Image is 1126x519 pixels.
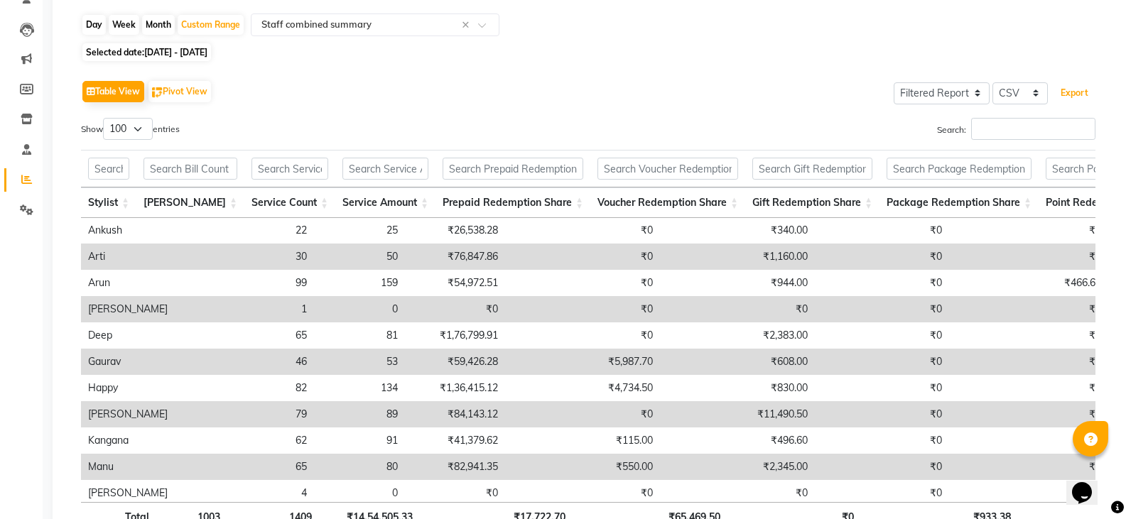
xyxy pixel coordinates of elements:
[660,296,815,322] td: ₹0
[505,217,660,244] td: ₹0
[505,270,660,296] td: ₹0
[244,187,335,218] th: Service Count: activate to sort column ascending
[949,244,1108,270] td: ₹0
[949,322,1108,349] td: ₹0
[590,187,745,218] th: Voucher Redemption Share: activate to sort column ascending
[206,217,314,244] td: 22
[206,296,314,322] td: 1
[1066,462,1112,505] iframe: chat widget
[405,349,505,375] td: ₹59,426.28
[206,375,314,401] td: 82
[314,401,405,427] td: 89
[342,158,428,180] input: Search Service Amount
[815,217,949,244] td: ₹0
[660,375,815,401] td: ₹830.00
[314,349,405,375] td: 53
[142,15,175,35] div: Month
[660,427,815,454] td: ₹496.60
[660,217,815,244] td: ₹340.00
[81,375,206,401] td: Happy
[887,158,1032,180] input: Search Package Redemption Share
[405,296,505,322] td: ₹0
[879,187,1039,218] th: Package Redemption Share: activate to sort column ascending
[206,349,314,375] td: 46
[597,158,738,180] input: Search Voucher Redemption Share
[81,296,206,322] td: [PERSON_NAME]
[815,322,949,349] td: ₹0
[405,454,505,480] td: ₹82,941.35
[335,187,435,218] th: Service Amount: activate to sort column ascending
[81,401,206,427] td: [PERSON_NAME]
[505,480,660,506] td: ₹0
[206,480,314,506] td: 4
[206,322,314,349] td: 65
[949,454,1108,480] td: ₹0
[144,47,207,58] span: [DATE] - [DATE]
[178,15,244,35] div: Custom Range
[949,401,1108,427] td: ₹0
[109,15,139,35] div: Week
[405,401,505,427] td: ₹84,143.12
[206,454,314,480] td: 65
[405,322,505,349] td: ₹1,76,799.91
[949,427,1108,454] td: ₹0
[152,87,163,98] img: pivot.png
[81,270,206,296] td: Arun
[745,187,879,218] th: Gift Redemption Share: activate to sort column ascending
[505,296,660,322] td: ₹0
[505,454,660,480] td: ₹550.00
[314,480,405,506] td: 0
[752,158,872,180] input: Search Gift Redemption Share
[81,118,180,140] label: Show entries
[660,270,815,296] td: ₹944.00
[206,244,314,270] td: 30
[660,244,815,270] td: ₹1,160.00
[81,187,136,218] th: Stylist: activate to sort column ascending
[81,217,206,244] td: Ankush
[314,454,405,480] td: 80
[314,375,405,401] td: 134
[405,427,505,454] td: ₹41,379.62
[405,375,505,401] td: ₹1,36,415.12
[949,480,1108,506] td: ₹0
[82,15,106,35] div: Day
[815,427,949,454] td: ₹0
[103,118,153,140] select: Showentries
[815,401,949,427] td: ₹0
[660,401,815,427] td: ₹11,490.50
[251,158,328,180] input: Search Service Count
[949,270,1108,296] td: ₹466.69
[405,244,505,270] td: ₹76,847.86
[505,401,660,427] td: ₹0
[435,187,590,218] th: Prepaid Redemption Share: activate to sort column ascending
[505,375,660,401] td: ₹4,734.50
[505,349,660,375] td: ₹5,987.70
[314,217,405,244] td: 25
[815,270,949,296] td: ₹0
[971,118,1095,140] input: Search:
[462,18,474,33] span: Clear all
[815,349,949,375] td: ₹0
[1055,81,1094,105] button: Export
[949,296,1108,322] td: ₹0
[206,401,314,427] td: 79
[81,427,206,454] td: Kangana
[81,454,206,480] td: Manu
[314,427,405,454] td: 91
[949,217,1108,244] td: ₹0
[314,296,405,322] td: 0
[405,480,505,506] td: ₹0
[949,349,1108,375] td: ₹0
[937,118,1095,140] label: Search:
[82,43,211,61] span: Selected date:
[815,244,949,270] td: ₹0
[82,81,144,102] button: Table View
[148,81,211,102] button: Pivot View
[206,270,314,296] td: 99
[505,244,660,270] td: ₹0
[405,270,505,296] td: ₹54,972.51
[660,480,815,506] td: ₹0
[815,296,949,322] td: ₹0
[81,480,206,506] td: [PERSON_NAME]
[660,349,815,375] td: ₹608.00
